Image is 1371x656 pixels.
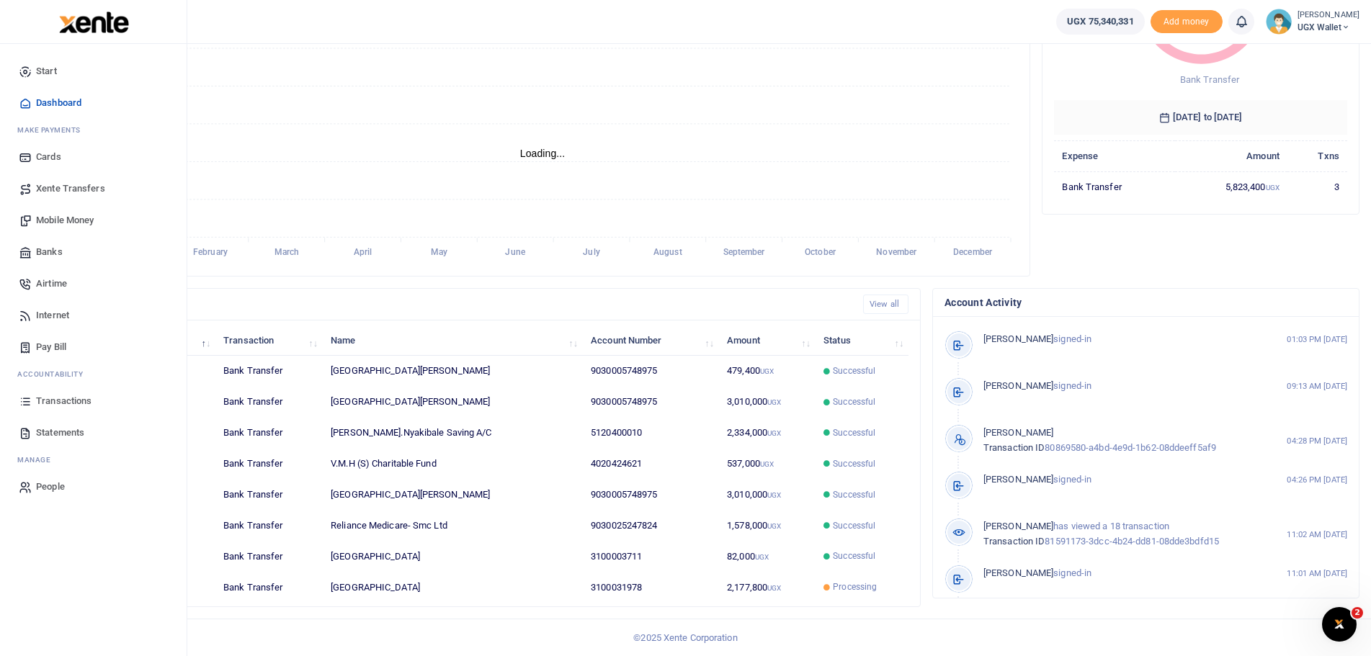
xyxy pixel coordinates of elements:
[1151,15,1223,26] a: Add money
[583,387,719,418] td: 9030005748975
[12,173,175,205] a: Xente Transfers
[36,96,81,110] span: Dashboard
[58,16,129,27] a: logo-small logo-large logo-large
[1175,171,1287,202] td: 5,823,400
[1287,567,1347,580] small: 11:01 AM [DATE]
[583,449,719,480] td: 4020424621
[833,549,875,562] span: Successful
[983,426,1256,456] p: 80869580-a4bd-4e9d-1b62-08ddeeff5af9
[12,300,175,331] a: Internet
[1056,9,1144,35] a: UGX 75,340,331
[28,369,83,379] span: countability
[12,417,175,449] a: Statements
[323,449,583,480] td: V.M.H (S) Charitable Fund
[583,511,719,542] td: 9030025247824
[583,356,719,387] td: 9030005748975
[215,541,323,572] td: Bank Transfer
[719,572,816,602] td: 2,177,800
[215,356,323,387] td: Bank Transfer
[1266,9,1359,35] a: profile-user [PERSON_NAME] UGX Wallet
[12,119,175,141] li: M
[833,457,875,470] span: Successful
[1298,21,1359,34] span: UGX Wallet
[36,150,61,164] span: Cards
[583,325,719,356] th: Account Number: activate to sort column ascending
[323,511,583,542] td: Reliance Medicare- Smc Ltd
[833,519,875,532] span: Successful
[583,248,599,258] tspan: July
[1287,333,1347,346] small: 01:03 PM [DATE]
[760,460,774,468] small: UGX
[67,297,852,313] h4: Recent Transactions
[12,449,175,471] li: M
[59,12,129,33] img: logo-large
[193,248,228,258] tspan: February
[36,213,94,228] span: Mobile Money
[805,248,836,258] tspan: October
[983,566,1256,581] p: signed-in
[767,584,781,592] small: UGX
[12,268,175,300] a: Airtime
[755,553,769,561] small: UGX
[1050,9,1150,35] li: Wallet ballance
[323,356,583,387] td: [GEOGRAPHIC_DATA][PERSON_NAME]
[12,363,175,385] li: Ac
[24,454,51,465] span: anage
[1287,380,1347,392] small: 09:13 AM [DATE]
[983,442,1045,453] span: Transaction ID
[833,488,875,501] span: Successful
[583,541,719,572] td: 3100003711
[1352,607,1363,619] span: 2
[1266,9,1292,35] img: profile-user
[12,331,175,363] a: Pay Bill
[983,536,1045,547] span: Transaction ID
[983,474,1053,485] span: [PERSON_NAME]
[583,480,719,511] td: 9030005748975
[1151,10,1223,34] li: Toup your wallet
[36,394,91,408] span: Transactions
[12,236,175,268] a: Banks
[354,248,372,258] tspan: April
[323,418,583,449] td: [PERSON_NAME].Nyakibale Saving A/C
[953,248,993,258] tspan: December
[1287,140,1347,171] th: Txns
[983,333,1053,344] span: [PERSON_NAME]
[863,295,908,314] a: View all
[1287,474,1347,486] small: 04:26 PM [DATE]
[719,541,816,572] td: 82,000
[583,418,719,449] td: 5120400010
[767,522,781,530] small: UGX
[1287,171,1347,202] td: 3
[323,325,583,356] th: Name: activate to sort column ascending
[323,572,583,602] td: [GEOGRAPHIC_DATA]
[12,205,175,236] a: Mobile Money
[767,398,781,406] small: UGX
[36,308,69,323] span: Internet
[215,449,323,480] td: Bank Transfer
[760,367,774,375] small: UGX
[719,387,816,418] td: 3,010,000
[719,418,816,449] td: 2,334,000
[323,480,583,511] td: [GEOGRAPHIC_DATA][PERSON_NAME]
[983,519,1256,549] p: has viewed a 18 transaction 81591173-3dcc-4b24-dd81-08dde3bdfd15
[767,429,781,437] small: UGX
[983,472,1256,487] p: signed-in
[767,491,781,499] small: UGX
[719,511,816,542] td: 1,578,000
[833,580,877,593] span: Processing
[215,418,323,449] td: Bank Transfer
[833,364,875,377] span: Successful
[719,480,816,511] td: 3,010,000
[816,325,908,356] th: Status: activate to sort column ascending
[876,248,917,258] tspan: November
[719,356,816,387] td: 479,400
[1180,74,1239,85] span: Bank Transfer
[653,248,682,258] tspan: August
[36,245,63,259] span: Banks
[719,325,816,356] th: Amount: activate to sort column ascending
[36,480,65,494] span: People
[215,387,323,418] td: Bank Transfer
[215,480,323,511] td: Bank Transfer
[431,248,447,258] tspan: May
[12,385,175,417] a: Transactions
